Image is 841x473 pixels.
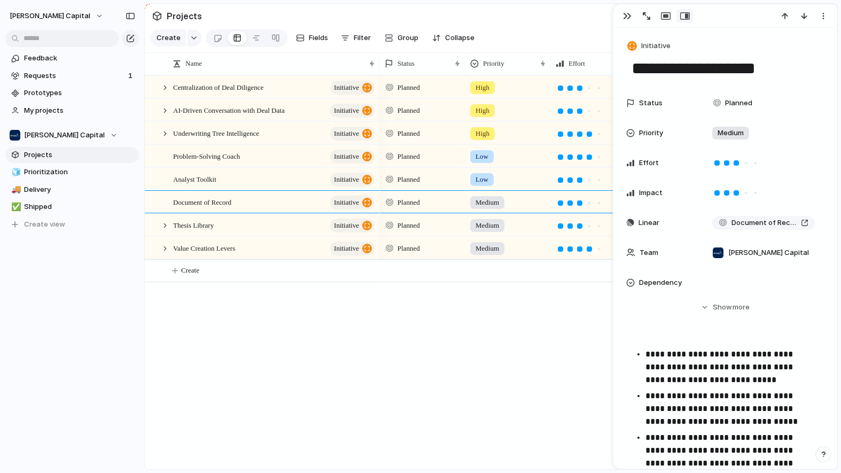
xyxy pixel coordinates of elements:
[157,33,181,43] span: Create
[476,197,499,208] span: Medium
[10,11,90,21] span: [PERSON_NAME] Capital
[398,105,420,116] span: Planned
[330,127,375,141] button: initiative
[181,265,199,276] span: Create
[173,150,240,162] span: Problem-Solving Coach
[173,219,214,231] span: Thesis Library
[24,150,135,160] span: Projects
[398,174,420,185] span: Planned
[398,220,420,231] span: Planned
[5,147,139,163] a: Projects
[712,216,815,230] a: Document of Record
[5,50,139,66] a: Feedback
[5,216,139,232] button: Create view
[10,167,20,177] button: 🧊
[476,82,489,93] span: High
[337,29,375,46] button: Filter
[718,128,744,138] span: Medium
[24,184,135,195] span: Delivery
[639,158,659,168] span: Effort
[334,80,359,95] span: initiative
[185,58,202,69] span: Name
[11,166,19,179] div: 🧊
[641,41,671,51] span: Initiative
[398,33,418,43] span: Group
[334,195,359,210] span: initiative
[5,7,109,25] button: [PERSON_NAME] Capital
[173,81,263,93] span: Centralization of Deal Diligence
[379,29,424,46] button: Group
[483,58,504,69] span: Priority
[330,104,375,118] button: initiative
[5,182,139,198] a: 🚚Delivery
[476,151,488,162] span: Low
[398,151,420,162] span: Planned
[5,164,139,180] a: 🧊Prioritization
[354,33,371,43] span: Filter
[165,6,204,26] span: Projects
[150,29,186,46] button: Create
[334,218,359,233] span: initiative
[733,302,750,313] span: more
[330,242,375,255] button: initiative
[626,298,824,317] button: Showmore
[476,220,499,231] span: Medium
[173,173,216,185] span: Analyst Toolkit
[334,172,359,187] span: initiative
[173,242,235,254] span: Value Creation Levers
[330,196,375,210] button: initiative
[625,38,674,54] button: Initiative
[330,81,375,95] button: initiative
[639,98,663,108] span: Status
[398,128,420,139] span: Planned
[725,98,752,108] span: Planned
[713,302,732,313] span: Show
[330,173,375,187] button: initiative
[334,149,359,164] span: initiative
[334,241,359,256] span: initiative
[639,277,682,288] span: Dependency
[476,174,488,185] span: Low
[639,128,663,138] span: Priority
[476,243,499,254] span: Medium
[24,130,105,141] span: [PERSON_NAME] Capital
[334,103,359,118] span: initiative
[11,183,19,196] div: 🚚
[24,167,135,177] span: Prioritization
[330,219,375,232] button: initiative
[445,33,474,43] span: Collapse
[24,201,135,212] span: Shipped
[639,188,663,198] span: Impact
[24,53,135,64] span: Feedback
[398,82,420,93] span: Planned
[398,243,420,254] span: Planned
[5,85,139,101] a: Prototypes
[24,105,135,116] span: My projects
[640,247,658,258] span: Team
[476,128,489,139] span: High
[10,184,20,195] button: 🚚
[569,58,585,69] span: Effort
[638,218,659,228] span: Linear
[173,196,231,208] span: Document of Record
[398,58,415,69] span: Status
[11,201,19,213] div: ✅
[5,127,139,143] button: [PERSON_NAME] Capital
[398,197,420,208] span: Planned
[334,126,359,141] span: initiative
[24,71,125,81] span: Requests
[24,88,135,98] span: Prototypes
[24,219,65,230] span: Create view
[5,68,139,84] a: Requests1
[476,105,489,116] span: High
[728,247,809,258] span: [PERSON_NAME] Capital
[173,104,285,116] span: AI-Driven Conversation with Deal Data
[5,103,139,119] a: My projects
[128,71,135,81] span: 1
[10,201,20,212] button: ✅
[5,199,139,215] a: ✅Shipped
[309,33,328,43] span: Fields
